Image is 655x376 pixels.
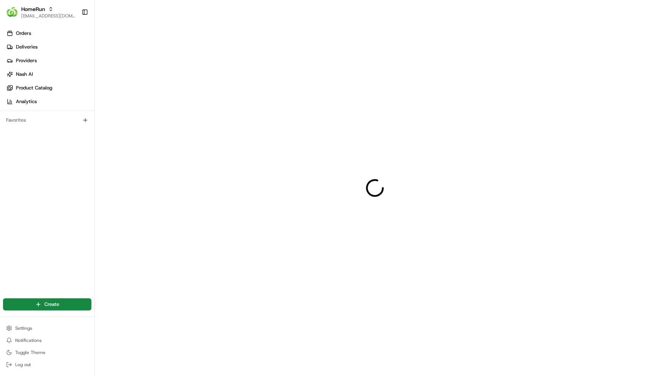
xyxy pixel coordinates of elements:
[3,335,91,346] button: Notifications
[3,347,91,358] button: Toggle Theme
[16,71,33,78] span: Nash AI
[16,57,37,64] span: Providers
[3,55,94,67] a: Providers
[6,6,18,18] img: HomeRun
[3,27,94,39] a: Orders
[21,13,75,19] button: [EMAIL_ADDRESS][DOMAIN_NAME]
[3,68,94,80] a: Nash AI
[3,3,78,21] button: HomeRunHomeRun[EMAIL_ADDRESS][DOMAIN_NAME]
[3,114,91,126] div: Favorites
[16,30,31,37] span: Orders
[3,82,94,94] a: Product Catalog
[3,298,91,310] button: Create
[15,325,32,331] span: Settings
[3,41,94,53] a: Deliveries
[3,359,91,370] button: Log out
[44,301,59,308] span: Create
[3,323,91,334] button: Settings
[3,96,94,108] a: Analytics
[15,362,31,368] span: Log out
[16,44,38,50] span: Deliveries
[15,337,42,343] span: Notifications
[16,85,52,91] span: Product Catalog
[15,349,45,356] span: Toggle Theme
[16,98,37,105] span: Analytics
[21,5,45,13] button: HomeRun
